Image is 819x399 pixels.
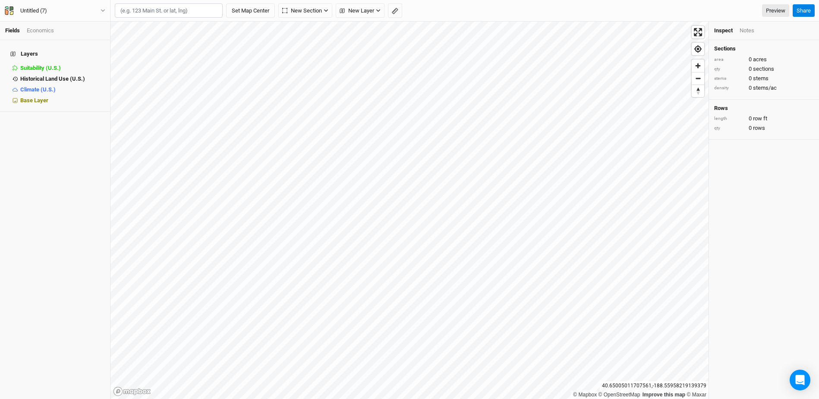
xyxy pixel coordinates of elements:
[753,56,767,63] span: acres
[573,392,597,398] a: Mapbox
[5,45,105,63] h4: Layers
[753,65,774,73] span: sections
[714,65,814,73] div: 0
[753,115,767,123] span: row ft
[714,124,814,132] div: 0
[336,3,384,18] button: New Layer
[113,386,151,396] a: Mapbox logo
[714,27,733,35] div: Inspect
[27,27,54,35] div: Economics
[20,6,47,15] div: Untitled (7)
[20,97,105,104] div: Base Layer
[714,105,814,112] h4: Rows
[388,3,402,18] button: Shortcut: M
[692,26,704,38] button: Enter fullscreen
[20,86,105,93] div: Climate (U.S.)
[692,85,704,97] button: Reset bearing to north
[278,3,332,18] button: New Section
[790,370,810,390] div: Open Intercom Messenger
[692,60,704,72] button: Zoom in
[110,22,709,399] canvas: Map
[714,84,814,92] div: 0
[20,75,85,82] span: Historical Land Use (U.S.)
[692,72,704,85] button: Zoom out
[714,85,744,91] div: density
[4,6,106,16] button: Untitled (7)
[643,392,685,398] a: Improve this map
[5,27,20,34] a: Fields
[714,125,744,132] div: qty
[340,6,374,15] span: New Layer
[714,56,814,63] div: 0
[714,75,744,82] div: stems
[714,45,814,52] h4: Sections
[753,124,765,132] span: rows
[226,3,275,18] button: Set Map Center
[714,66,744,72] div: qty
[692,43,704,55] button: Find my location
[598,392,640,398] a: OpenStreetMap
[753,75,769,82] span: stems
[20,65,105,72] div: Suitability (U.S.)
[753,84,777,92] span: stems/ac
[20,86,56,93] span: Climate (U.S.)
[20,75,105,82] div: Historical Land Use (U.S.)
[714,57,744,63] div: area
[20,97,48,104] span: Base Layer
[20,65,61,71] span: Suitability (U.S.)
[714,116,744,122] div: length
[714,115,814,123] div: 0
[762,4,789,17] a: Preview
[740,27,754,35] div: Notes
[282,6,322,15] span: New Section
[600,381,709,390] div: 40.65005011707561 , -188.55958219139379
[115,3,223,18] input: (e.g. 123 Main St. or lat, lng)
[793,4,815,17] button: Share
[714,75,814,82] div: 0
[687,392,706,398] a: Maxar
